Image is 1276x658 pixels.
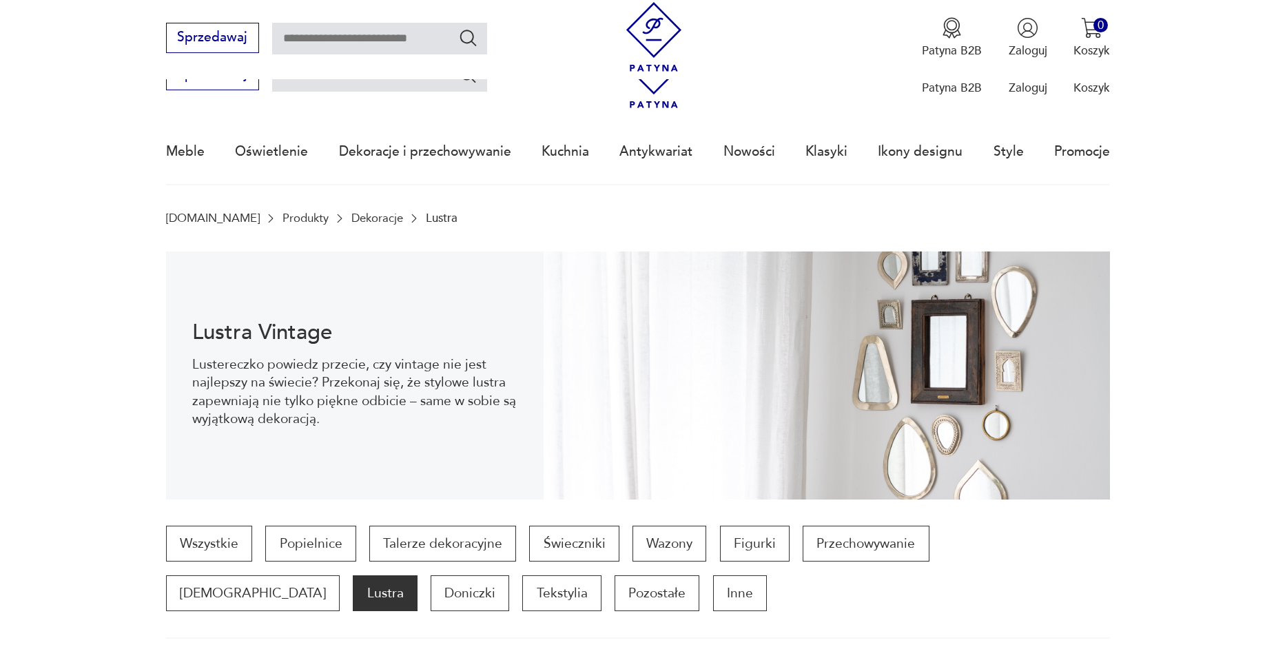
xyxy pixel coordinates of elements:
[166,575,340,611] a: [DEMOGRAPHIC_DATA]
[1017,17,1038,39] img: Ikonka użytkownika
[615,575,699,611] a: Pozostałe
[878,120,963,183] a: Ikony designu
[1009,17,1047,59] button: Zaloguj
[941,17,963,39] img: Ikona medalu
[713,575,767,611] a: Inne
[529,526,619,562] a: Świeczniki
[803,526,929,562] a: Przechowywanie
[282,212,329,225] a: Produkty
[994,120,1024,183] a: Style
[1073,17,1110,59] button: 0Koszyk
[431,575,509,611] a: Doniczki
[1009,80,1047,96] p: Zaloguj
[805,120,847,183] a: Klasyki
[544,251,1110,500] img: Lustra
[339,120,511,183] a: Dekoracje i przechowywanie
[166,70,259,81] a: Sprzedawaj
[632,526,706,562] a: Wazony
[522,575,601,611] a: Tekstylia
[1054,120,1110,183] a: Promocje
[922,17,982,59] button: Patyna B2B
[619,120,692,183] a: Antykwariat
[1009,43,1047,59] p: Zaloguj
[353,575,417,611] a: Lustra
[1081,17,1102,39] img: Ikona koszyka
[1073,43,1110,59] p: Koszyk
[922,80,982,96] p: Patyna B2B
[166,33,259,44] a: Sprzedawaj
[720,526,790,562] a: Figurki
[166,212,260,225] a: [DOMAIN_NAME]
[619,2,689,72] img: Patyna - sklep z meblami i dekoracjami vintage
[922,43,982,59] p: Patyna B2B
[458,65,478,85] button: Szukaj
[458,28,478,48] button: Szukaj
[426,212,457,225] p: Lustra
[192,322,517,342] h1: Lustra Vintage
[166,526,252,562] a: Wszystkie
[351,212,403,225] a: Dekoracje
[235,120,308,183] a: Oświetlenie
[369,526,516,562] a: Talerze dekoracyjne
[1073,80,1110,96] p: Koszyk
[542,120,589,183] a: Kuchnia
[265,526,356,562] a: Popielnice
[166,23,259,53] button: Sprzedawaj
[922,17,982,59] a: Ikona medaluPatyna B2B
[192,356,517,429] p: Lustereczko powiedz przecie, czy vintage nie jest najlepszy na świecie? Przekonaj się, że stylowe...
[723,120,775,183] a: Nowości
[166,120,205,183] a: Meble
[1093,18,1108,32] div: 0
